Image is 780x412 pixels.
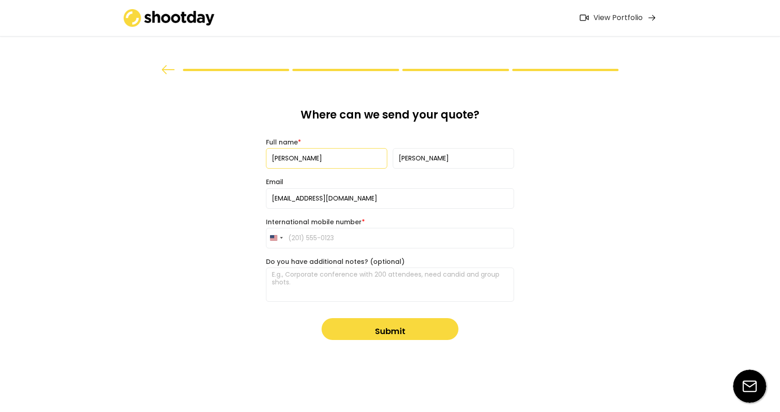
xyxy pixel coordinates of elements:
img: Icon%20feather-video%402x.png [580,15,589,21]
button: Submit [322,318,458,340]
input: Last name [393,148,514,169]
button: Selected country [266,228,286,248]
input: (201) 555-0123 [266,228,514,248]
input: Email [266,188,514,209]
iframe: Webchat Widget [728,360,769,401]
div: Email [266,178,514,186]
div: View Portfolio [593,13,643,23]
div: International mobile number [266,218,514,226]
div: Full name [266,138,514,146]
img: arrow%20back.svg [161,65,175,74]
img: shootday_logo.png [124,9,215,27]
input: First name [266,148,387,169]
div: Where can we send your quote? [266,108,514,129]
div: Do you have additional notes? (optional) [266,257,514,266]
